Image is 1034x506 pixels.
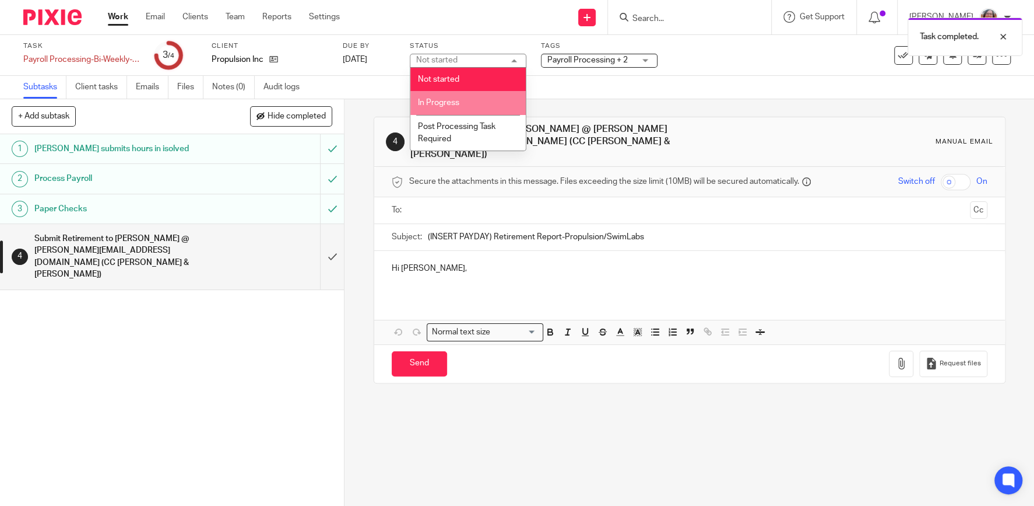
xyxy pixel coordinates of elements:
[409,176,799,187] span: Secure the attachments in this message. Files exceeding the size limit (10MB) will be secured aut...
[146,11,165,23] a: Email
[392,263,987,287] p: Hi [PERSON_NAME],
[268,112,326,121] span: Hide completed
[392,204,405,216] label: To:
[250,106,332,126] button: Hide completed
[34,140,217,158] h1: [PERSON_NAME] submits hours in isolved
[919,351,987,377] button: Request files
[392,351,447,376] input: Send
[163,48,174,62] div: 3
[427,323,543,341] div: Search for option
[12,171,28,187] div: 2
[23,9,82,25] img: Pixie
[494,326,536,339] input: Search for option
[418,123,495,143] span: Post Processing Task Required
[12,141,28,157] div: 1
[262,11,291,23] a: Reports
[343,55,367,64] span: [DATE]
[12,201,28,217] div: 3
[392,231,422,243] label: Subject:
[547,56,628,64] span: Payroll Processing + 2
[418,75,459,83] span: Not started
[168,53,174,59] small: /4
[263,76,308,99] a: Audit logs
[976,176,987,187] span: On
[416,56,458,64] div: Not started
[410,41,526,51] label: Status
[23,41,140,51] label: Task
[23,76,66,99] a: Subtasks
[898,176,935,187] span: Switch off
[920,31,979,43] p: Task completed.
[430,326,493,339] span: Normal text size
[177,76,203,99] a: Files
[23,54,140,65] div: Payroll Processing-Bi-Weekly-Propulsion/SwimLabs
[34,170,217,187] h1: Process Payroll
[182,11,208,23] a: Clients
[979,8,998,27] img: LB%20Reg%20Headshot%208-2-23.jpg
[12,106,76,126] button: + Add subtask
[386,132,405,151] div: 4
[34,230,217,283] h1: Submit Retirement to [PERSON_NAME] @ [PERSON_NAME][EMAIL_ADDRESS][DOMAIN_NAME] (CC [PERSON_NAME] ...
[418,99,459,107] span: In Progress
[108,11,128,23] a: Work
[212,41,328,51] label: Client
[309,11,340,23] a: Settings
[12,249,28,265] div: 4
[212,76,255,99] a: Notes (0)
[410,123,714,160] h1: Submit Retirement to [PERSON_NAME] @ [PERSON_NAME][EMAIL_ADDRESS][DOMAIN_NAME] (CC [PERSON_NAME] ...
[935,137,993,146] div: Manual email
[136,76,168,99] a: Emails
[343,41,395,51] label: Due by
[75,76,127,99] a: Client tasks
[34,200,217,218] h1: Paper Checks
[970,201,987,219] button: Cc
[940,359,981,368] span: Request files
[212,54,263,65] p: Propulsion Inc
[226,11,245,23] a: Team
